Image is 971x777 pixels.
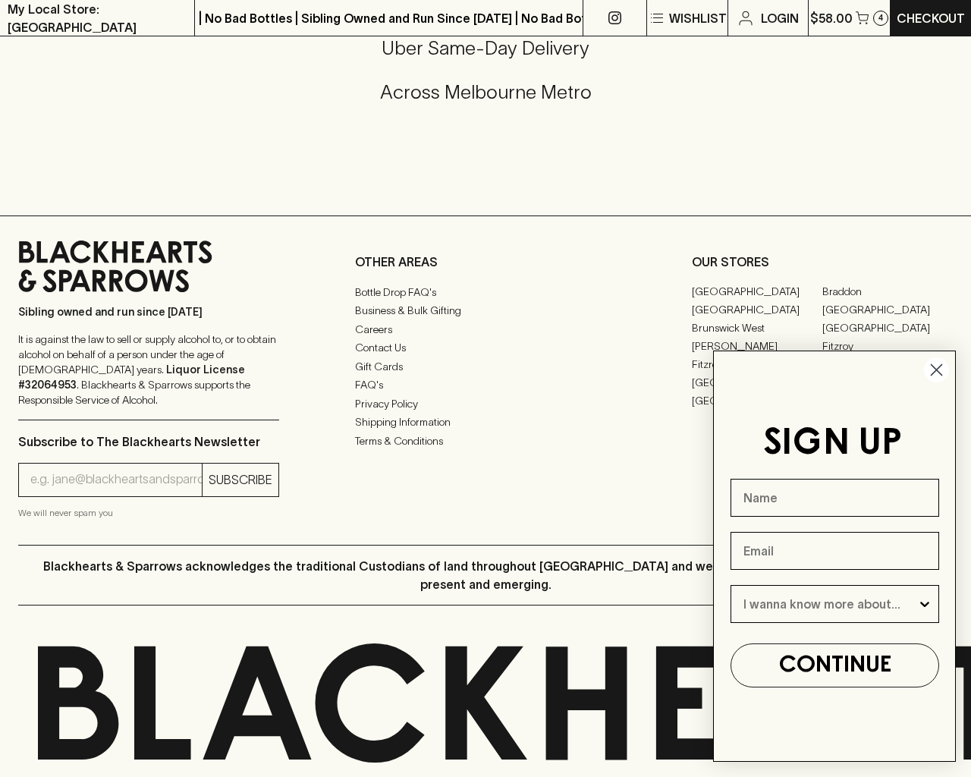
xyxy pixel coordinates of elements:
[18,80,953,105] h5: Across Melbourne Metro
[355,253,616,271] p: OTHER AREAS
[731,643,939,687] button: CONTINUE
[692,374,822,392] a: [GEOGRAPHIC_DATA]
[209,470,272,489] p: SUBSCRIBE
[18,304,279,319] p: Sibling owned and run since [DATE]
[355,339,616,357] a: Contact Us
[878,14,883,22] p: 4
[731,479,939,517] input: Name
[692,319,822,338] a: Brunswick West
[355,320,616,338] a: Careers
[30,467,202,492] input: e.g. jane@blackheartsandsparrows.com.au
[822,319,953,338] a: [GEOGRAPHIC_DATA]
[917,586,932,622] button: Show Options
[30,557,941,593] p: Blackhearts & Sparrows acknowledges the traditional Custodians of land throughout [GEOGRAPHIC_DAT...
[761,9,799,27] p: Login
[763,426,902,461] span: SIGN UP
[692,392,822,411] a: [GEOGRAPHIC_DATA]
[897,9,965,27] p: Checkout
[692,338,822,356] a: [PERSON_NAME]
[822,301,953,319] a: [GEOGRAPHIC_DATA]
[692,356,822,374] a: Fitzroy North
[923,357,950,383] button: Close dialog
[355,357,616,376] a: Gift Cards
[822,283,953,301] a: Braddon
[669,9,727,27] p: Wishlist
[355,376,616,395] a: FAQ's
[355,414,616,432] a: Shipping Information
[731,532,939,570] input: Email
[18,36,953,61] h5: Uber Same-Day Delivery
[203,464,278,496] button: SUBSCRIBE
[18,505,279,521] p: We will never spam you
[18,433,279,451] p: Subscribe to The Blackhearts Newsletter
[692,301,822,319] a: [GEOGRAPHIC_DATA]
[692,283,822,301] a: [GEOGRAPHIC_DATA]
[355,283,616,301] a: Bottle Drop FAQ's
[355,302,616,320] a: Business & Bulk Gifting
[692,253,953,271] p: OUR STORES
[698,335,971,777] div: FLYOUT Form
[18,363,245,391] strong: Liquor License #32064953
[18,332,279,407] p: It is against the law to sell or supply alcohol to, or to obtain alcohol on behalf of a person un...
[355,432,616,450] a: Terms & Conditions
[743,586,917,622] input: I wanna know more about...
[355,395,616,413] a: Privacy Policy
[810,9,853,27] p: $58.00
